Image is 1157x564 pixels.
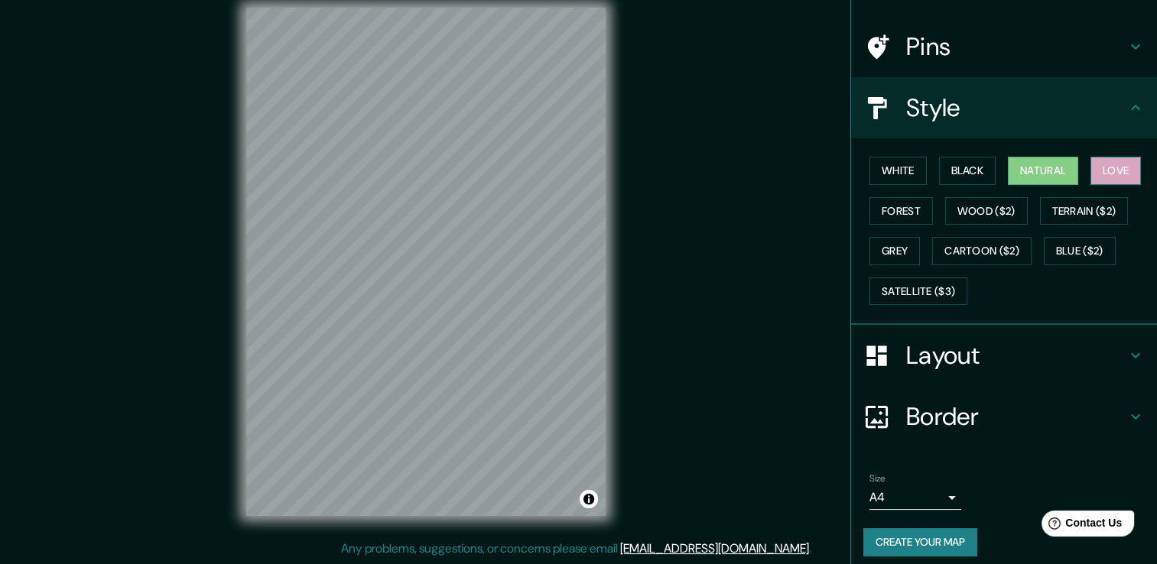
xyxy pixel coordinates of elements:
[869,237,920,265] button: Grey
[869,277,967,306] button: Satellite ($3)
[932,237,1032,265] button: Cartoon ($2)
[863,528,977,556] button: Create your map
[1021,504,1140,547] iframe: Help widget launcher
[939,157,996,185] button: Black
[620,540,809,556] a: [EMAIL_ADDRESS][DOMAIN_NAME]
[1090,157,1141,185] button: Love
[851,77,1157,138] div: Style
[851,386,1157,447] div: Border
[869,485,961,510] div: A4
[246,8,606,516] canvas: Map
[869,157,927,185] button: White
[341,540,811,558] p: Any problems, suggestions, or concerns please email .
[869,197,933,225] button: Forest
[851,325,1157,386] div: Layout
[906,340,1126,371] h4: Layout
[869,472,886,485] label: Size
[580,490,598,508] button: Toggle attribution
[1040,197,1129,225] button: Terrain ($2)
[1044,237,1116,265] button: Blue ($2)
[906,92,1126,123] h4: Style
[945,197,1028,225] button: Wood ($2)
[1008,157,1078,185] button: Natural
[814,540,817,558] div: .
[906,31,1126,62] h4: Pins
[906,401,1126,432] h4: Border
[851,16,1157,77] div: Pins
[811,540,814,558] div: .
